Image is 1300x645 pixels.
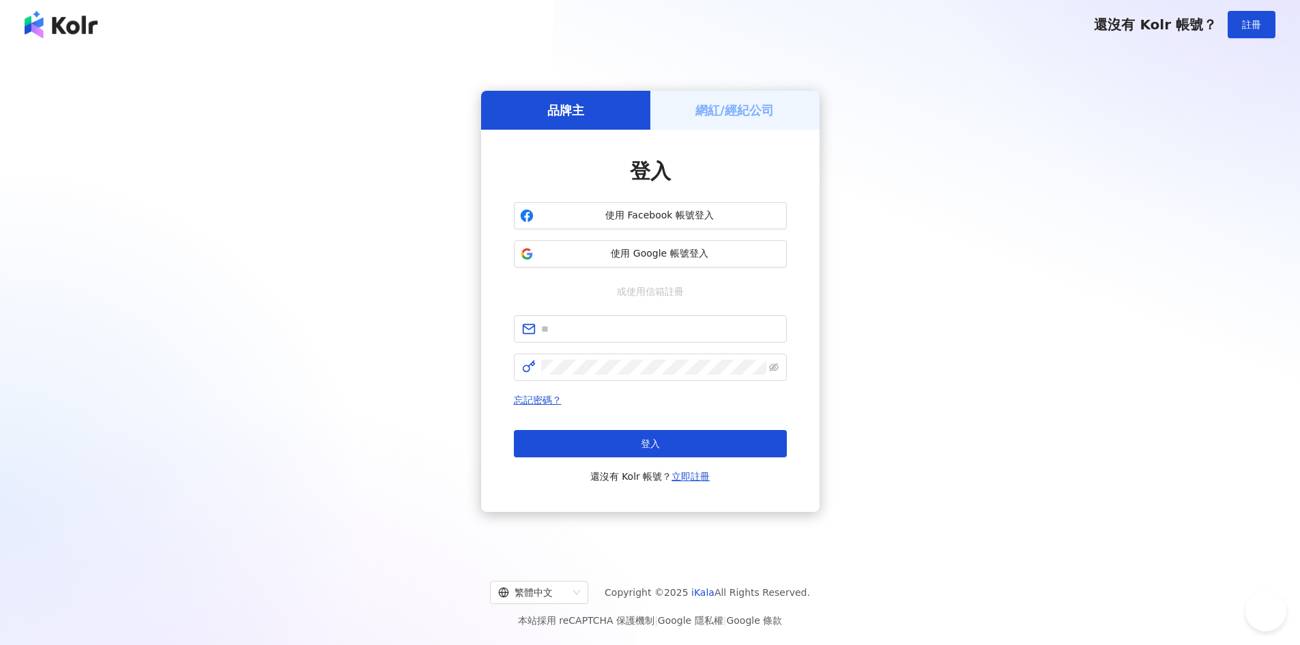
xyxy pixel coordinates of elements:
[518,612,782,629] span: 本站採用 reCAPTCHA 保護機制
[723,615,727,626] span: |
[1228,11,1275,38] button: 註冊
[514,395,562,405] a: 忘記密碼？
[654,615,658,626] span: |
[514,202,787,229] button: 使用 Facebook 帳號登入
[547,102,584,119] h5: 品牌主
[498,582,568,603] div: 繁體中文
[1242,19,1261,30] span: 註冊
[514,430,787,457] button: 登入
[590,468,710,485] span: 還沒有 Kolr 帳號？
[691,587,714,598] a: iKala
[769,362,779,372] span: eye-invisible
[671,471,710,482] a: 立即註冊
[1245,590,1286,631] iframe: Help Scout Beacon - Open
[695,102,774,119] h5: 網紅/經紀公司
[1094,16,1217,33] span: 還沒有 Kolr 帳號？
[605,584,810,601] span: Copyright © 2025 All Rights Reserved.
[607,284,693,299] span: 或使用信箱註冊
[514,240,787,268] button: 使用 Google 帳號登入
[726,615,782,626] a: Google 條款
[539,209,781,223] span: 使用 Facebook 帳號登入
[630,159,671,183] span: 登入
[539,247,781,261] span: 使用 Google 帳號登入
[641,438,660,449] span: 登入
[25,11,98,38] img: logo
[658,615,723,626] a: Google 隱私權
